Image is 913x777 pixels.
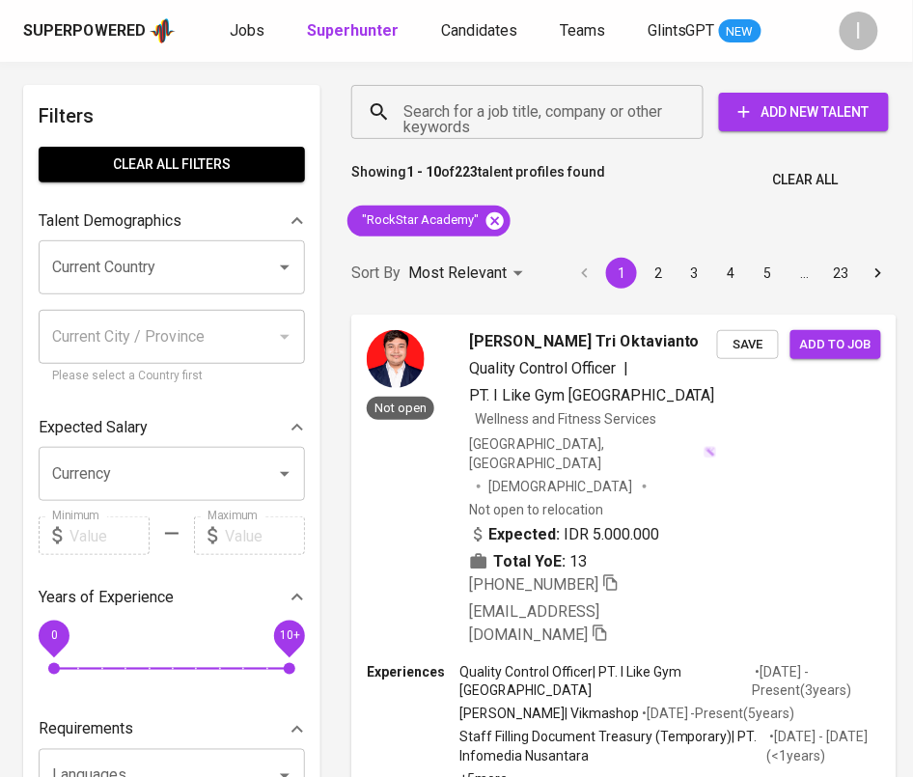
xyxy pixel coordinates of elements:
[469,500,603,519] p: Not open to relocation
[704,446,717,459] img: magic_wand.svg
[475,411,656,427] span: Wellness and Fitness Services
[623,357,628,380] span: |
[469,434,717,473] div: [GEOGRAPHIC_DATA], [GEOGRAPHIC_DATA]
[39,710,305,749] div: Requirements
[773,168,839,192] span: Clear All
[753,258,784,289] button: Go to page 5
[441,21,517,40] span: Candidates
[727,334,769,356] span: Save
[351,262,401,285] p: Sort By
[639,705,795,724] p: • [DATE] - Present ( 5 years )
[790,330,881,360] button: Add to job
[54,153,290,177] span: Clear All filters
[230,21,264,40] span: Jobs
[50,629,57,643] span: 0
[230,19,268,43] a: Jobs
[826,258,857,289] button: Go to page 23
[150,16,176,45] img: app logo
[271,460,298,487] button: Open
[567,258,897,289] nav: pagination navigation
[766,728,881,766] p: • [DATE] - [DATE] ( <1 years )
[606,258,637,289] button: page 1
[39,100,305,131] h6: Filters
[307,21,399,40] b: Superhunter
[800,334,871,356] span: Add to job
[39,718,133,741] p: Requirements
[469,386,715,404] span: PT. I Like Gym [GEOGRAPHIC_DATA]
[493,550,566,573] b: Total YoE:
[408,262,507,285] p: Most Relevant
[459,728,766,766] p: Staff Filling Document Treasury (Temporary) | PT. Infomedia Nusantara
[39,209,181,233] p: Talent Demographics
[717,330,779,360] button: Save
[459,705,639,724] p: [PERSON_NAME] | Vikmashop
[469,359,616,377] span: Quality Control Officer
[39,586,174,609] p: Years of Experience
[279,629,299,643] span: 10+
[716,258,747,289] button: Go to page 4
[488,523,560,546] b: Expected:
[679,258,710,289] button: Go to page 3
[347,206,511,236] div: "RockStar Academy"
[643,258,674,289] button: Go to page 2
[719,22,761,42] span: NEW
[469,330,700,353] span: [PERSON_NAME] Tri Oktavianto
[347,211,490,230] span: "RockStar Academy"
[455,164,478,180] b: 223
[23,16,176,45] a: Superpoweredapp logo
[351,162,605,198] p: Showing of talent profiles found
[719,93,889,131] button: Add New Talent
[569,550,587,573] span: 13
[39,408,305,447] div: Expected Salary
[406,164,441,180] b: 1 - 10
[39,578,305,617] div: Years of Experience
[753,662,881,701] p: • [DATE] - Present ( 3 years )
[734,100,873,125] span: Add New Talent
[469,523,659,546] div: IDR 5.000.000
[39,202,305,240] div: Talent Demographics
[408,256,530,291] div: Most Relevant
[863,258,894,289] button: Go to next page
[765,162,846,198] button: Clear All
[39,416,148,439] p: Expected Salary
[560,19,609,43] a: Teams
[271,254,298,281] button: Open
[441,19,521,43] a: Candidates
[648,21,715,40] span: GlintsGPT
[560,21,605,40] span: Teams
[459,662,753,701] p: Quality Control Officer | PT. I Like Gym [GEOGRAPHIC_DATA]
[23,20,146,42] div: Superpowered
[225,516,305,555] input: Value
[469,602,599,644] span: [EMAIL_ADDRESS][DOMAIN_NAME]
[840,12,878,50] div: I
[307,19,402,43] a: Superhunter
[367,330,425,388] img: a6d949e7fc6d8d5614f7a6e2b8fb5ecb.jpg
[52,367,291,386] p: Please select a Country first
[648,19,761,43] a: GlintsGPT NEW
[39,147,305,182] button: Clear All filters
[488,477,635,496] span: [DEMOGRAPHIC_DATA]
[367,400,434,416] span: Not open
[69,516,150,555] input: Value
[367,662,459,681] p: Experiences
[789,264,820,283] div: …
[469,575,598,594] span: [PHONE_NUMBER]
